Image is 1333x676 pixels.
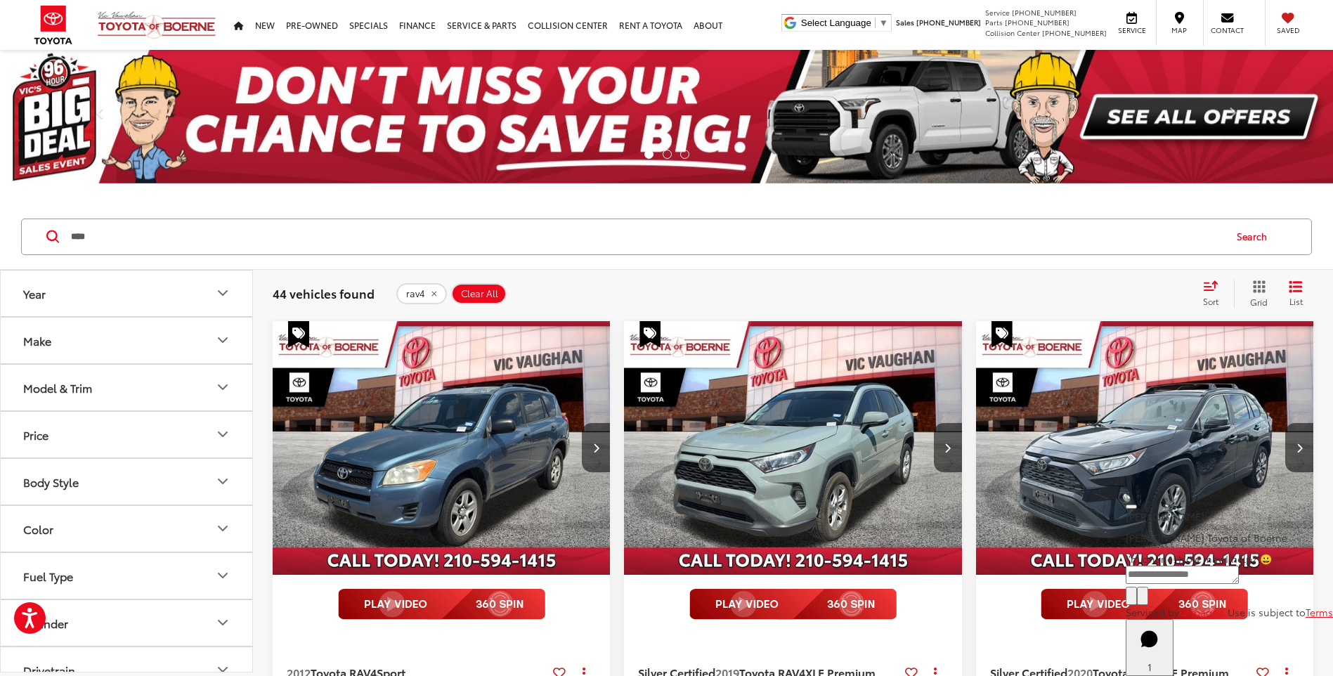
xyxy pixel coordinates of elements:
[1306,605,1333,619] a: Terms
[1,365,254,410] button: Model & TrimModel & Trim
[1211,25,1244,35] span: Contact
[23,569,73,583] div: Fuel Type
[451,283,507,304] button: Clear All
[1126,495,1333,619] div: Close[PERSON_NAME][PERSON_NAME] Toyota of BoerneI'm online! How may I help? 😀Type your messageCha...
[985,7,1010,18] span: Service
[272,321,611,575] div: 2012 Toyota RAV4 Sport 0
[1042,27,1107,38] span: [PHONE_NUMBER]
[273,285,375,301] span: 44 vehicles found
[1250,296,1268,308] span: Grid
[1126,587,1137,605] button: Chat with SMS
[801,18,888,28] a: Select Language​
[214,332,231,349] div: Make
[396,283,447,304] button: remove rav4
[23,287,46,300] div: Year
[214,379,231,396] div: Model & Trim
[623,321,963,575] div: 2019 Toyota RAV4 XLE Premium 0
[1147,660,1152,674] span: 1
[1285,423,1313,472] button: Next image
[896,17,914,27] span: Sales
[934,423,962,472] button: Next image
[214,426,231,443] div: Price
[1005,17,1069,27] span: [PHONE_NUMBER]
[975,321,1315,576] img: 2020 Toyota RAV4 XLE Premium
[1012,7,1077,18] span: [PHONE_NUMBER]
[97,11,216,39] img: Vic Vaughan Toyota of Boerne
[1234,280,1278,308] button: Grid View
[1,506,254,552] button: ColorColor
[623,321,963,575] a: 2019 Toyota RAV4 XLE Premium2019 Toyota RAV4 XLE Premium2019 Toyota RAV4 XLE Premium2019 Toyota R...
[1289,295,1303,307] span: List
[23,616,68,630] div: Cylinder
[1126,505,1137,509] button: Close
[985,27,1040,38] span: Collision Center
[975,321,1315,575] a: 2020 Toyota RAV4 XLE Premium2020 Toyota RAV4 XLE Premium2020 Toyota RAV4 XLE Premium2020 Toyota R...
[879,18,888,28] span: ▼
[461,288,498,299] span: Clear All
[1131,621,1168,658] svg: Start Chat
[1126,552,1272,566] span: I'm online! How may I help? 😀
[1041,589,1248,620] img: full motion video
[406,288,425,299] span: rav4
[338,589,545,620] img: full motion video
[23,475,79,488] div: Body Style
[1,318,254,363] button: MakeMake
[1126,531,1333,545] p: [PERSON_NAME] Toyota of Boerne
[639,321,661,348] span: Special
[1,600,254,646] button: CylinderCylinder
[582,423,610,472] button: Next image
[623,321,963,576] img: 2019 Toyota RAV4 XLE Premium
[1,271,254,316] button: YearYear
[1126,509,1333,524] p: [PERSON_NAME]
[1126,605,1179,619] span: Serviced by
[1196,280,1234,308] button: Select sort value
[1126,619,1173,676] button: Toggle Chat Window
[23,522,53,535] div: Color
[1137,587,1148,605] button: Send Message
[1179,605,1228,619] a: Gubagoo.
[1126,566,1239,584] textarea: Type your message
[1116,25,1147,35] span: Service
[1273,25,1303,35] span: Saved
[1223,219,1287,254] button: Search
[1,553,254,599] button: Fuel TypeFuel Type
[214,285,231,301] div: Year
[214,473,231,490] div: Body Style
[272,321,611,576] img: 2012 Toyota RAV4 Sport
[975,321,1315,575] div: 2020 Toyota RAV4 XLE Premium 0
[1278,280,1313,308] button: List View
[214,520,231,537] div: Color
[1,459,254,505] button: Body StyleBody Style
[689,589,897,620] img: full motion video
[801,18,871,28] span: Select Language
[23,428,48,441] div: Price
[985,17,1003,27] span: Parts
[272,321,611,575] a: 2012 Toyota RAV4 Sport2012 Toyota RAV4 Sport2012 Toyota RAV4 Sport2012 Toyota RAV4 Sport
[916,17,981,27] span: [PHONE_NUMBER]
[1203,295,1218,307] span: Sort
[214,614,231,631] div: Cylinder
[288,321,309,348] span: Special
[1164,25,1195,35] span: Map
[23,334,51,347] div: Make
[70,220,1223,254] input: Search by Make, Model, or Keyword
[214,567,231,584] div: Fuel Type
[1228,605,1306,619] span: Use is subject to
[23,381,92,394] div: Model & Trim
[991,321,1013,348] span: Special
[1,412,254,457] button: PricePrice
